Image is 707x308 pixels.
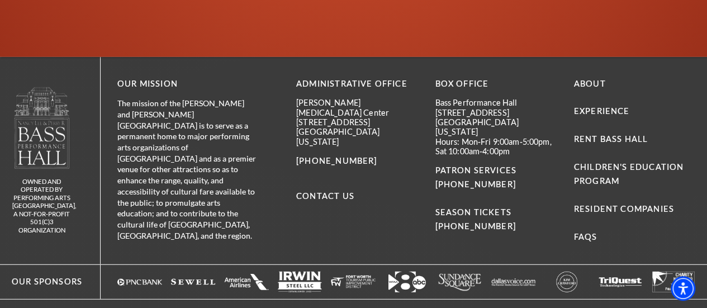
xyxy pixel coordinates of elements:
[296,127,418,146] p: [GEOGRAPHIC_DATA][US_STATE]
[1,275,82,289] p: Our Sponsors
[438,272,482,292] img: Logo of Sundance Square, featuring stylized text in white.
[544,272,589,292] img: A circular logo with the text "KIM CLASSIFIED" in the center, featuring a bold, modern design.
[385,272,429,292] img: Logo featuring the number "8" with an arrow and "abc" in a modern design.
[574,162,684,186] a: Children's Education Program
[117,98,257,241] p: The mission of the [PERSON_NAME] and [PERSON_NAME][GEOGRAPHIC_DATA] is to serve as a permanent ho...
[296,191,354,201] a: Contact Us
[435,77,557,91] p: BOX OFFICE
[331,272,376,292] img: The image is completely blank or white.
[651,272,696,292] img: The image is completely blank or white.
[171,272,216,292] img: The image is completely blank or white.
[491,272,536,292] a: The image features a simple white background with text that appears to be a logo or brand name. -...
[435,192,557,234] p: SEASON TICKETS [PHONE_NUMBER]
[544,272,589,292] a: A circular logo with the text "KIM CLASSIFIED" in the center, featuring a bold, modern design. - ...
[13,87,70,169] img: owned and operated by Performing Arts Fort Worth, A NOT-FOR-PROFIT 501(C)3 ORGANIZATION
[385,272,429,292] a: Logo featuring the number "8" with an arrow and "abc" in a modern design. - open in a new tab
[296,77,418,91] p: Administrative Office
[296,98,418,117] p: [PERSON_NAME][MEDICAL_DATA] Center
[491,272,536,292] img: The image features a simple white background with text that appears to be a logo or brand name.
[171,272,216,292] a: The image is completely blank or white. - open in a new tab
[574,106,630,116] a: Experience
[278,272,322,292] a: Logo of Irwin Steel LLC, featuring the company name in bold letters with a simple design. - open ...
[598,272,643,292] a: The image is completely blank or white. - open in a new tab
[435,137,557,157] p: Hours: Mon-Fri 9:00am-5:00pm, Sat 10:00am-4:00pm
[117,77,257,91] p: OUR MISSION
[598,272,643,292] img: The image is completely blank or white.
[574,134,648,144] a: Rent Bass Hall
[117,272,162,292] img: Logo of PNC Bank in white text with a triangular symbol.
[117,272,162,292] a: Logo of PNC Bank in white text with a triangular symbol. - open in a new tab - target website may...
[12,178,71,235] p: owned and operated by Performing Arts [GEOGRAPHIC_DATA], A NOT-FOR-PROFIT 501(C)3 ORGANIZATION
[574,79,606,88] a: About
[574,232,597,241] a: FAQs
[574,204,674,214] a: Resident Companies
[435,98,557,107] p: Bass Performance Hall
[671,276,695,301] div: Accessibility Menu
[296,117,418,127] p: [STREET_ADDRESS]
[296,154,418,168] p: [PHONE_NUMBER]
[435,108,557,117] p: [STREET_ADDRESS]
[435,117,557,137] p: [GEOGRAPHIC_DATA][US_STATE]
[224,272,269,292] img: The image is completely blank or white.
[224,272,269,292] a: The image is completely blank or white. - open in a new tab
[651,272,696,292] a: The image is completely blank or white. - open in a new tab
[438,272,482,292] a: Logo of Sundance Square, featuring stylized text in white. - open in a new tab
[435,164,557,192] p: PATRON SERVICES [PHONE_NUMBER]
[278,272,322,292] img: Logo of Irwin Steel LLC, featuring the company name in bold letters with a simple design.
